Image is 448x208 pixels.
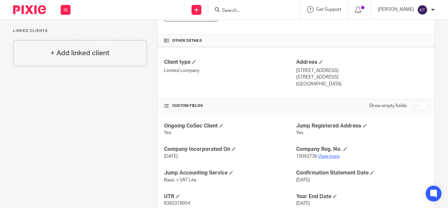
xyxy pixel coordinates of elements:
label: Show empty fields [369,103,407,109]
h4: Jump Accounting Service [164,170,296,176]
span: 15043736 [296,154,317,159]
span: [DATE] [296,178,310,182]
p: Limited company [164,67,296,74]
p: [STREET_ADDRESS] [296,74,428,81]
img: Pixie [13,5,46,14]
h4: UTR [164,193,296,200]
span: Get Support [316,7,341,12]
h4: Ongoing CoSec Client [164,123,296,129]
span: Yes [164,130,171,135]
h4: Year End Date [296,193,428,200]
input: Search [221,8,280,14]
span: Other details [172,38,202,43]
h4: Confirmation Statement Date [296,170,428,176]
h4: Client type [164,59,296,66]
p: [PERSON_NAME] [378,6,414,13]
p: [GEOGRAPHIC_DATA] [296,81,428,87]
span: 8383318954 [164,201,190,206]
p: [STREET_ADDRESS] [296,67,428,74]
span: [DATE] [164,154,178,159]
span: [DATE] [296,201,310,206]
h4: Jump Registered Address [296,123,428,129]
h4: Company Reg. No. [296,146,428,153]
img: svg%3E [417,5,428,15]
h4: Company Incorporated On [164,146,296,153]
a: View more [318,154,340,159]
p: Linked clients [13,28,147,34]
span: Yes [296,130,303,135]
h4: CUSTOM FIELDS [164,103,296,108]
span: Basic + VAT Lite [164,178,196,182]
h4: Address [296,59,428,66]
h4: + Add linked client [51,48,110,58]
